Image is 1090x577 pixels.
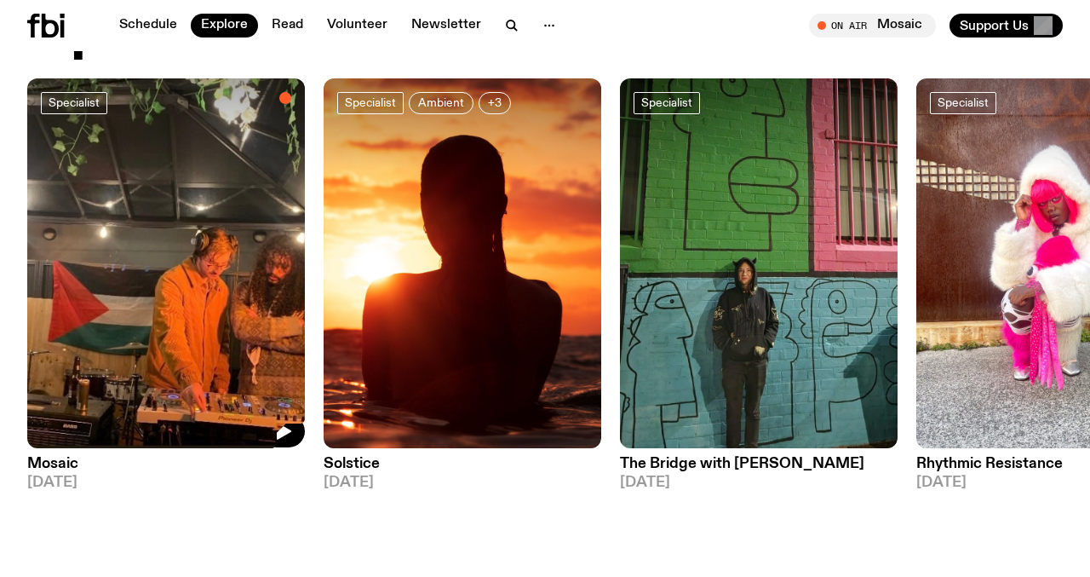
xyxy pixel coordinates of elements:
h3: Mosaic [27,457,305,471]
a: Volunteer [317,14,398,38]
span: [DATE] [620,476,898,490]
span: Specialist [345,96,396,109]
span: Support Us [960,18,1029,33]
img: Amelia Sparke is wearing a black hoodie and pants, leaning against a blue, green and pink wall wi... [620,78,898,449]
span: [DATE] [27,476,305,490]
span: Specialist [938,96,989,109]
a: Schedule [109,14,187,38]
a: Read [261,14,313,38]
a: Specialist [41,92,107,114]
h3: The Bridge with [PERSON_NAME] [620,457,898,471]
button: +3 [479,92,511,114]
a: Ambient [409,92,473,114]
img: Tommy and Jono Playing at a fundraiser for Palestine [27,78,305,449]
img: A girl standing in the ocean as waist level, staring into the rise of the sun. [324,78,601,449]
span: [DATE] [324,476,601,490]
button: On AirMosaic [809,14,936,38]
a: Explore [191,14,258,38]
a: Mosaic[DATE] [27,448,305,489]
span: Specialist [641,96,692,109]
a: The Bridge with [PERSON_NAME][DATE] [620,448,898,489]
a: Specialist [930,92,996,114]
a: Solstice[DATE] [324,448,601,489]
span: Ambient [418,96,464,109]
a: Specialist [337,92,404,114]
a: Specialist [634,92,700,114]
button: Support Us [949,14,1063,38]
h3: Solstice [324,457,601,471]
a: Newsletter [401,14,491,38]
span: +3 [488,96,502,109]
span: Specialist [49,96,100,109]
